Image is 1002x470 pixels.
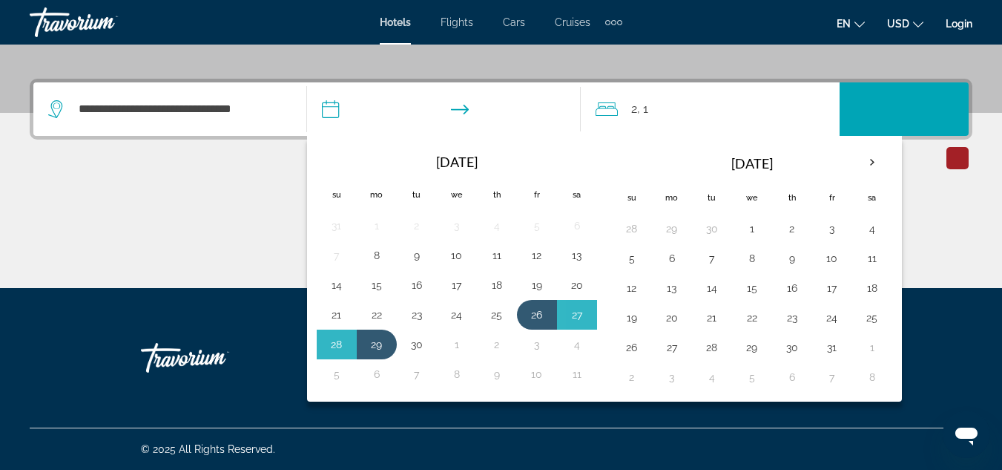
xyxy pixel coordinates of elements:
th: [DATE] [652,146,852,181]
a: Hotels [380,16,411,28]
button: Day 3 [660,367,684,388]
button: Day 7 [325,245,349,266]
button: Day 1 [740,218,764,239]
span: © 2025 All Rights Reserved. [141,443,275,455]
button: Day 1 [445,334,469,355]
button: Day 11 [485,245,509,266]
button: Day 8 [365,245,389,266]
button: Day 29 [365,334,389,355]
button: Day 10 [525,364,549,385]
button: Day 16 [780,278,804,298]
button: Day 14 [700,278,724,298]
button: Next month [852,146,892,180]
button: Day 4 [565,334,589,355]
span: , 1 [637,99,648,120]
button: Day 1 [860,337,884,358]
button: Day 6 [365,364,389,385]
button: Day 2 [780,218,804,239]
button: Day 28 [700,337,724,358]
button: Day 13 [565,245,589,266]
button: Day 12 [620,278,644,298]
button: Day 12 [525,245,549,266]
span: 2 [631,99,637,120]
button: Day 2 [620,367,644,388]
button: Change currency [887,13,923,34]
a: Cars [503,16,525,28]
button: Day 19 [525,275,549,296]
button: Day 21 [325,304,349,325]
button: Day 9 [405,245,429,266]
button: Day 5 [620,248,644,269]
button: Day 20 [660,307,684,328]
a: Flights [441,16,473,28]
button: Day 11 [565,364,589,385]
button: Day 8 [445,364,469,385]
button: Day 7 [820,367,844,388]
a: Travorium [141,336,289,380]
button: Day 14 [325,275,349,296]
iframe: Button to launch messaging window [943,411,990,458]
button: Day 2 [485,334,509,355]
button: Day 15 [365,275,389,296]
button: Day 23 [405,304,429,325]
button: Day 27 [565,304,589,325]
button: Day 29 [660,218,684,239]
button: Day 10 [820,248,844,269]
div: Search widget [33,82,969,136]
button: Day 25 [485,304,509,325]
button: Travelers: 2 adults, 0 children [581,82,840,136]
button: Day 26 [525,304,549,325]
button: Day 24 [820,307,844,328]
button: Day 29 [740,337,764,358]
button: Day 4 [860,218,884,239]
button: Day 3 [820,218,844,239]
button: Day 19 [620,307,644,328]
button: Day 18 [860,278,884,298]
button: Day 25 [860,307,884,328]
button: Day 21 [700,307,724,328]
button: Day 17 [820,278,844,298]
button: Day 23 [780,307,804,328]
button: Day 2 [405,215,429,236]
span: en [837,18,851,30]
button: Day 7 [405,364,429,385]
button: Day 6 [660,248,684,269]
button: Check in and out dates [307,82,581,136]
button: Day 8 [860,367,884,388]
button: Day 28 [325,334,349,355]
span: USD [887,18,909,30]
button: Day 17 [445,275,469,296]
button: Day 7 [700,248,724,269]
button: Day 3 [525,334,549,355]
a: Login [946,18,972,30]
button: Extra navigation items [605,10,622,34]
button: Day 4 [700,367,724,388]
button: Day 8 [740,248,764,269]
button: Day 4 [485,215,509,236]
a: Cruises [555,16,590,28]
button: Day 11 [860,248,884,269]
button: Day 5 [740,367,764,388]
button: Day 24 [445,304,469,325]
button: Day 5 [525,215,549,236]
a: Travorium [30,3,178,42]
button: Day 28 [620,218,644,239]
button: Day 6 [565,215,589,236]
button: Day 31 [820,337,844,358]
button: Day 3 [445,215,469,236]
button: Day 30 [700,218,724,239]
button: Day 30 [405,334,429,355]
button: Day 22 [740,307,764,328]
button: Day 5 [325,364,349,385]
button: Day 16 [405,275,429,296]
button: Day 9 [485,364,509,385]
button: Day 15 [740,278,764,298]
button: Change language [837,13,865,34]
button: Day 31 [325,215,349,236]
button: Day 9 [780,248,804,269]
th: [DATE] [357,146,557,178]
